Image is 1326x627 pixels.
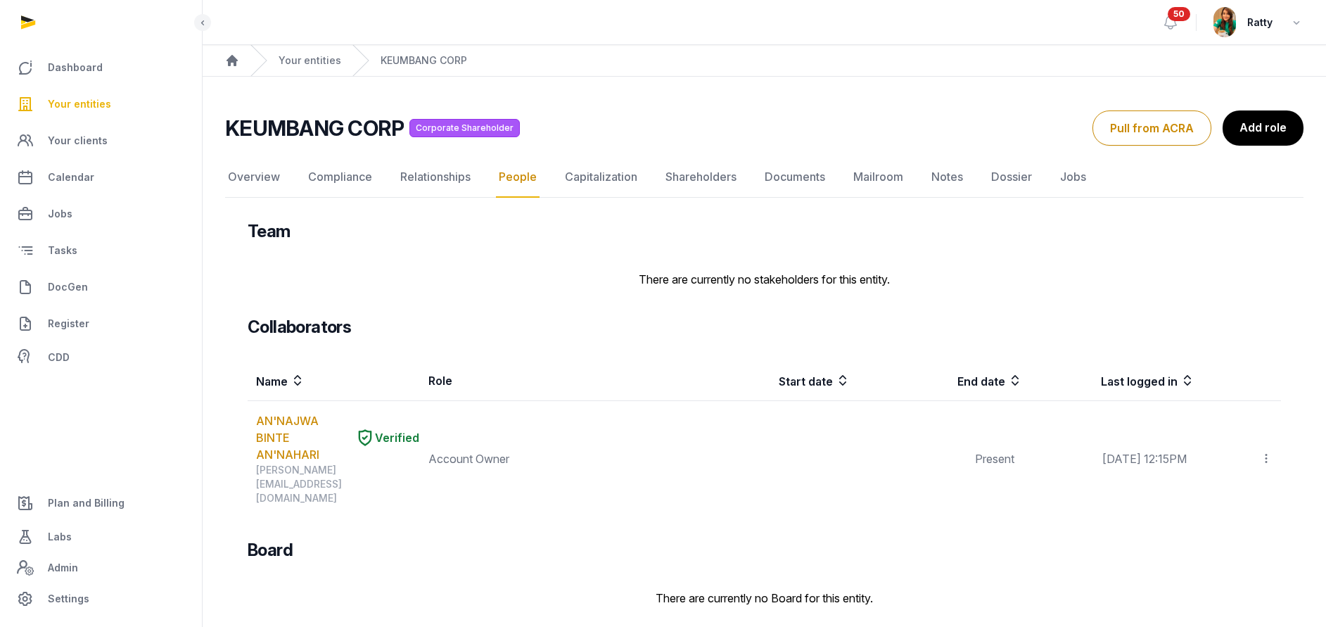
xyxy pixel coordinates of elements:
span: Calendar [48,169,94,186]
span: 50 [1168,7,1190,21]
a: Tasks [11,234,191,267]
div: [PERSON_NAME][EMAIL_ADDRESS][DOMAIN_NAME] [256,463,419,505]
button: Pull from ACRA [1092,110,1211,146]
h3: Team [248,220,291,243]
a: AN'NAJWA BINTE AN'NAHARI [256,412,350,463]
a: Mailroom [850,157,906,198]
h3: Collaborators [248,316,351,338]
span: Admin [48,559,78,576]
a: CDD [11,343,191,372]
a: Dashboard [11,51,191,84]
span: Jobs [48,205,72,222]
a: KEUMBANG CORP [381,53,467,68]
p: There are currently no Board for this entity. [248,590,1281,607]
span: Settings [48,590,89,607]
a: Dossier [988,157,1035,198]
h3: Board [248,539,293,562]
span: Verified [375,429,419,446]
a: Shareholders [663,157,739,198]
a: Your clients [11,124,191,158]
a: Admin [11,554,191,582]
a: Compliance [305,157,375,198]
span: Present [975,452,1014,466]
a: Plan and Billing [11,486,191,520]
span: Labs [48,528,72,545]
a: Jobs [1057,157,1089,198]
a: Your entities [279,53,341,68]
a: DocGen [11,270,191,304]
a: Your entities [11,87,191,121]
span: [DATE] 12:15PM [1102,452,1187,466]
th: End date [850,361,1023,401]
a: Capitalization [562,157,640,198]
a: Relationships [397,157,473,198]
a: Register [11,307,191,341]
th: Start date [678,361,850,401]
th: Role [420,361,678,401]
img: avatar [1213,7,1236,37]
a: Jobs [11,197,191,231]
a: Documents [762,157,828,198]
span: Corporate Shareholder [409,119,520,137]
a: People [496,157,540,198]
a: Calendar [11,160,191,194]
a: Labs [11,520,191,554]
th: Last logged in [1023,361,1195,401]
a: Settings [11,582,191,616]
a: Notes [929,157,966,198]
nav: Tabs [225,157,1303,198]
nav: Breadcrumb [203,45,1326,77]
span: Dashboard [48,59,103,76]
h2: KEUMBANG CORP [225,115,404,141]
span: Your entities [48,96,111,113]
span: CDD [48,349,70,366]
td: Account Owner [420,401,678,517]
span: DocGen [48,279,88,296]
a: Overview [225,157,283,198]
span: Ratty [1247,14,1273,31]
th: Name [248,361,420,401]
span: Your clients [48,132,108,149]
a: Add role [1223,110,1303,146]
span: Register [48,315,89,332]
p: There are currently no stakeholders for this entity. [248,271,1281,288]
span: Plan and Billing [48,495,125,512]
span: Tasks [48,242,77,259]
